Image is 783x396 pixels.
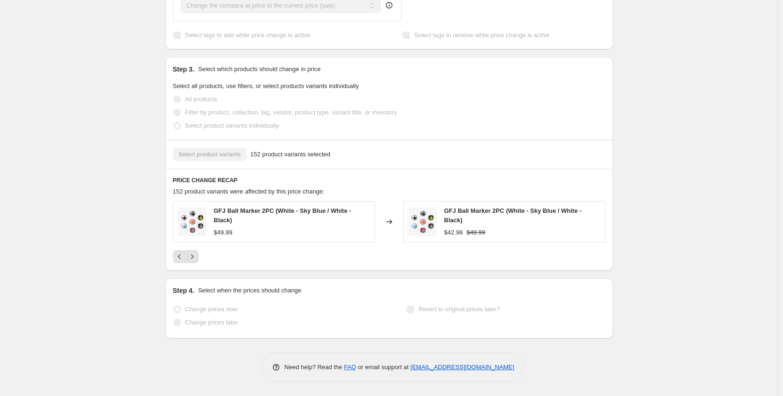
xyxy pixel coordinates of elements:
h6: PRICE CHANGE RECAP [173,177,605,184]
span: Need help? Read the [285,364,344,371]
strike: $49.99 [466,228,485,237]
span: Select tags to add while price change is active [185,32,310,39]
div: help [384,0,394,10]
span: 152 product variants selected [250,150,330,159]
span: or email support at [356,364,410,371]
span: GFJ Ball Marker 2PC (White - Sky Blue / White - Black) [214,207,351,224]
p: Select which products should change in price [198,65,320,74]
span: 152 product variants were affected by this price change: [173,188,325,195]
nav: Pagination [173,250,199,263]
img: BALLMARKER_GROUP_UPDATED_80x.jpg [408,208,437,236]
span: GFJ Ball Marker 2PC (White - Sky Blue / White - Black) [444,207,582,224]
span: Select product variants individually [185,122,279,129]
button: Next [186,250,199,263]
span: Revert to original prices later? [418,306,500,313]
img: BALLMARKER_GROUP_UPDATED_80x.jpg [178,208,206,236]
span: Select tags to remove while price change is active [414,32,550,39]
span: Change prices now [185,306,237,313]
span: All products [185,96,217,103]
span: Filter by product, collection, tag, vendor, product type, variant title, or inventory [185,109,397,116]
h2: Step 3. [173,65,195,74]
a: [EMAIL_ADDRESS][DOMAIN_NAME] [410,364,514,371]
span: Change prices later [185,319,238,326]
h2: Step 4. [173,286,195,295]
p: Select when the prices should change [198,286,301,295]
div: $49.99 [214,228,233,237]
a: FAQ [344,364,356,371]
span: Select all products, use filters, or select products variants individually [173,82,359,89]
div: $42.98 [444,228,463,237]
button: Previous [173,250,186,263]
